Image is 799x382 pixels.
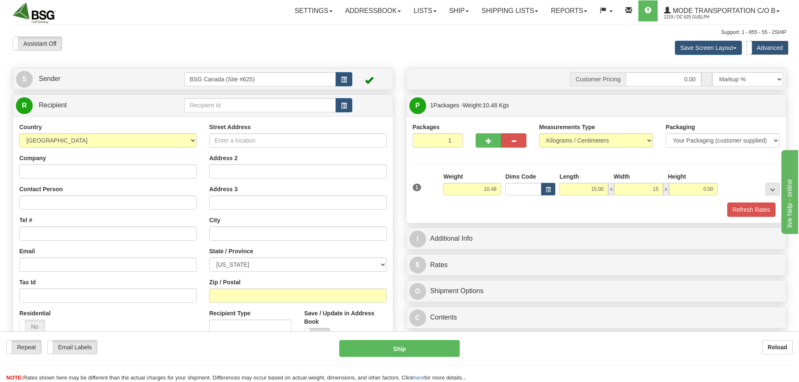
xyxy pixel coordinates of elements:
[505,172,536,181] label: Dims Code
[13,29,786,36] div: Support: 1 - 855 - 55 - 2SHIP
[409,230,783,247] a: IAdditional Info
[780,148,798,234] iframe: chat widget
[483,102,497,109] span: 10.48
[409,97,783,114] a: P 1Packages -Weight:10.48 Kgs
[209,247,253,255] label: State / Province
[289,0,339,21] a: Settings
[209,216,220,224] label: City
[19,154,46,162] label: Company
[544,0,593,21] a: Reports
[16,71,33,88] span: S
[16,70,184,88] a: S Sender
[209,185,238,193] label: Address 3
[304,309,386,326] label: Save / Update in Address Book
[666,123,695,131] label: Packaging
[560,172,579,181] label: Length
[499,102,509,109] span: Kgs
[16,97,33,114] span: R
[184,98,336,112] input: Recipient Id
[768,344,787,351] b: Reload
[339,340,460,357] button: Ship
[339,0,408,21] a: Addressbook
[19,278,36,286] label: Tax Id
[39,101,67,109] span: Recipient
[209,123,251,131] label: Street Address
[413,184,422,191] span: 1
[570,72,625,86] span: Customer Pricing
[463,102,509,109] span: Weight:
[414,374,424,381] a: here
[13,2,56,23] img: logo2219.jpg
[430,97,509,114] span: Packages -
[671,7,776,14] span: Mode Transportation c/o B
[20,320,45,333] label: No
[409,283,426,300] span: O
[664,13,727,21] span: 2219 / DC 625 Guelph
[209,133,387,148] input: Enter a location
[765,183,780,195] div: ...
[658,0,786,21] a: Mode Transportation c/o B 2219 / DC 625 Guelph
[614,172,630,181] label: Width
[747,41,788,55] label: Advanced
[19,185,62,193] label: Contact Person
[39,75,60,82] span: Sender
[7,340,41,354] label: Repeat
[443,172,463,181] label: Weight
[6,5,78,15] div: live help - online
[209,309,251,317] label: Recipient Type
[409,97,426,114] span: P
[409,231,426,247] span: I
[48,340,97,354] label: Email Labels
[305,328,330,342] label: No
[675,41,742,55] button: Save Screen Layout
[409,309,426,326] span: C
[13,37,62,50] label: Assistant Off
[209,154,238,162] label: Address 2
[184,72,336,86] input: Sender Id
[409,257,783,274] a: $Rates
[409,257,426,273] span: $
[19,123,42,131] label: Country
[475,0,544,21] a: Shipping lists
[430,102,434,109] span: 1
[19,216,32,224] label: Tel #
[663,183,669,195] span: x
[762,340,793,354] button: Reload
[668,172,686,181] label: Height
[19,309,51,317] label: Residential
[727,203,776,217] button: Refresh Rates
[443,0,475,21] a: Ship
[409,309,783,326] a: CContents
[6,374,23,381] span: NOTE:
[19,247,35,255] label: Email
[209,278,241,286] label: Zip / Postal
[413,123,440,131] label: Packages
[608,183,614,195] span: x
[539,123,595,131] label: Measurements Type
[409,283,783,300] a: OShipment Options
[16,97,166,114] a: R Recipient
[407,0,442,21] a: Lists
